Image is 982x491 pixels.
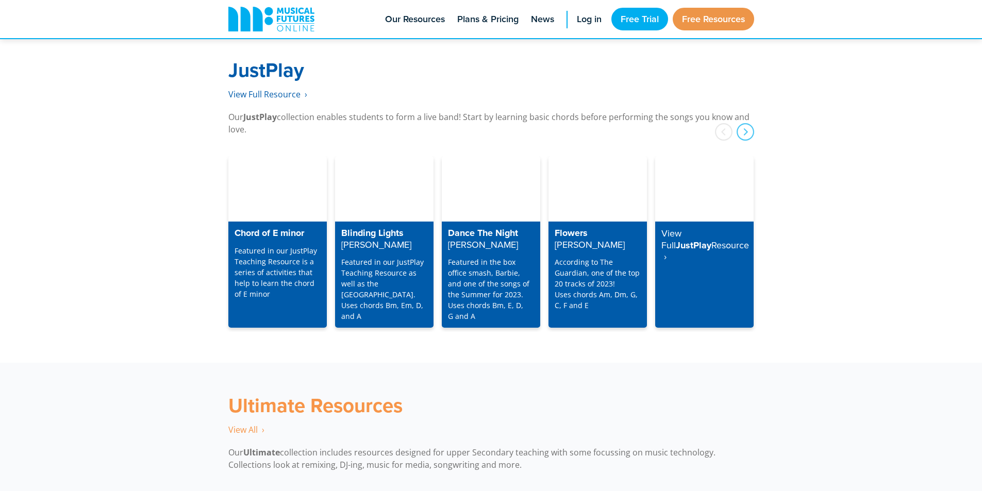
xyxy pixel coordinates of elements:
span: News [531,12,554,26]
p: Our collection includes resources designed for upper Secondary teaching with some focussing on mu... [228,446,754,471]
a: View All ‎ › [228,424,264,436]
strong: View Full [661,227,681,251]
strong: Ultimate Resources [228,391,403,419]
strong: [PERSON_NAME] [555,238,625,251]
h4: JustPlay [661,228,747,263]
h4: Chord of E minor [235,228,321,239]
a: View FullJustPlayResource ‎ › [655,156,754,328]
div: next [737,123,754,141]
p: Our collection enables students to form a live band! Start by learning basic chords before perfor... [228,111,754,136]
a: Chord of E minor Featured in our JustPlay Teaching Resource is a series of activities that help t... [228,156,327,328]
span: Plans & Pricing [457,12,519,26]
a: Free Trial [611,8,668,30]
a: View Full Resource‎‏‏‎ ‎ › [228,89,307,100]
strong: Resource ‎ › [661,239,749,263]
h4: Flowers [555,228,641,250]
a: Free Resources [673,8,754,30]
h4: Dance The Night [448,228,534,250]
a: Flowers[PERSON_NAME] According to The Guardian, one of the top 20 tracks of 2023!Uses chords Am, ... [548,156,647,328]
span: Our Resources [385,12,445,26]
strong: JustPlay [243,111,277,123]
strong: [PERSON_NAME] [341,238,411,251]
a: Blinding Lights[PERSON_NAME] Featured in our JustPlay Teaching Resource as well as the [GEOGRAPHI... [335,156,434,328]
p: According to The Guardian, one of the top 20 tracks of 2023! Uses chords Am, Dm, G, C, F and E [555,257,641,311]
span: Log in [577,12,602,26]
p: Featured in the box office smash, Barbie, and one of the songs of the Summer for 2023. Uses chord... [448,257,534,321]
div: prev [715,123,733,141]
strong: JustPlay [228,56,304,84]
strong: Ultimate [243,447,280,458]
strong: [PERSON_NAME] [448,238,518,251]
h4: Blinding Lights [341,228,427,250]
p: Featured in our JustPlay Teaching Resource as well as the [GEOGRAPHIC_DATA]. Uses chords Bm, Em, ... [341,257,427,321]
p: Featured in our JustPlay Teaching Resource is a series of activities that help to learn the chord... [235,245,321,299]
a: Dance The Night[PERSON_NAME] Featured in the box office smash, Barbie, and one of the songs of th... [442,156,540,328]
span: View All ‎ › [228,424,264,435]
